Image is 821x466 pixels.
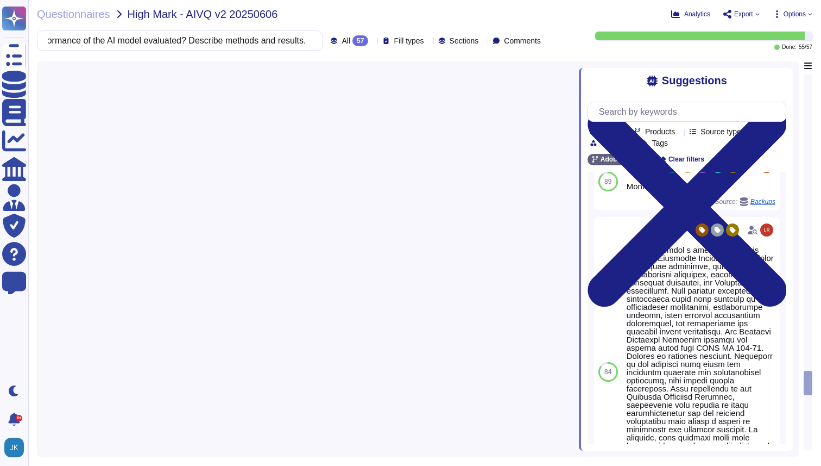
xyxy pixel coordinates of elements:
span: 89 [604,178,611,185]
div: 9+ [16,415,22,421]
img: user [4,438,24,457]
button: user [2,436,31,459]
span: 84 [604,369,611,375]
span: Sections [450,37,479,45]
span: High Mark - AIVQ v2 20250606 [128,9,278,20]
span: Done: [782,45,797,50]
span: Options [784,11,806,17]
button: Analytics [671,10,710,18]
span: Comments [504,37,541,45]
div: 57 [352,35,368,46]
span: Export [734,11,753,17]
span: 55 / 57 [799,45,812,50]
input: Search by keywords [593,102,786,121]
span: Analytics [684,11,710,17]
input: Search by keywords [43,31,311,50]
span: All [342,37,350,45]
span: Questionnaires [37,9,110,20]
img: user [760,223,773,237]
span: Fill types [394,37,424,45]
